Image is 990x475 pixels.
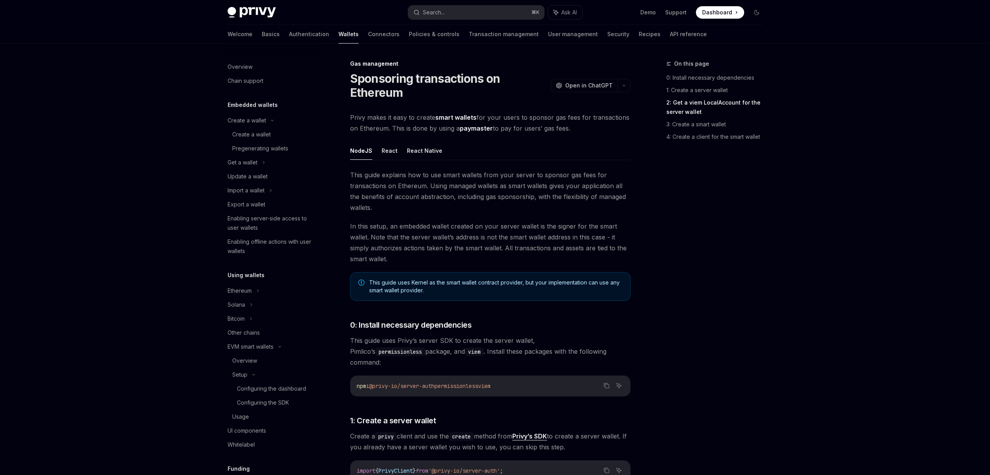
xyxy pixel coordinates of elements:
[228,237,316,256] div: Enabling offline actions with user wallets
[350,60,631,68] div: Gas management
[531,9,540,16] span: ⌘ K
[232,130,271,139] div: Create a wallet
[228,76,263,86] div: Chain support
[221,424,321,438] a: UI components
[500,467,503,474] span: ;
[407,141,442,160] button: React Native
[639,25,661,44] a: Recipes
[228,271,265,280] h5: Using wallets
[350,112,631,134] span: Privy makes it easy to create for your users to sponsor gas fees for transactions on Ethereum. Th...
[640,9,656,16] a: Demo
[232,412,249,421] div: Usage
[551,79,617,92] button: Open in ChatGPT
[221,354,321,368] a: Overview
[221,235,321,258] a: Enabling offline actions with user wallets
[666,131,769,143] a: 4: Create a client for the smart wallet
[232,144,288,153] div: Pregenerating wallets
[358,279,364,286] svg: Note
[607,25,629,44] a: Security
[221,169,321,183] a: Update a wallet
[289,25,329,44] a: Authentication
[228,464,250,473] h5: Funding
[221,141,321,155] a: Pregenerating wallets
[666,118,769,131] a: 3: Create a smart wallet
[350,169,631,213] span: This guide explains how to use smart wallets from your server to sponsor gas fees for transaction...
[228,328,260,337] div: Other chains
[368,25,400,44] a: Connectors
[665,9,687,16] a: Support
[548,25,598,44] a: User management
[375,467,378,474] span: {
[666,84,769,96] a: 1: Create a server wallet
[221,410,321,424] a: Usage
[670,25,707,44] a: API reference
[350,320,472,330] span: 0: Install necessary dependencies
[750,6,763,19] button: Toggle dark mode
[435,382,478,389] span: permissionless
[221,60,321,74] a: Overview
[228,100,278,110] h5: Embedded wallets
[357,382,366,389] span: npm
[416,467,428,474] span: from
[357,467,375,474] span: import
[561,9,577,16] span: Ask AI
[228,214,316,232] div: Enabling server-side access to user wallets
[228,426,266,435] div: UI components
[614,381,624,391] button: Ask AI
[702,9,732,16] span: Dashboard
[460,124,493,133] a: paymaster
[221,211,321,235] a: Enabling server-side access to user wallets
[237,384,306,393] div: Configuring the dashboard
[221,382,321,396] a: Configuring the dashboard
[565,82,613,89] span: Open in ChatGPT
[350,141,372,160] button: NodeJS
[366,382,369,389] span: i
[478,382,491,389] span: viem
[221,127,321,141] a: Create a wallet
[369,382,435,389] span: @privy-io/server-auth
[375,432,397,441] code: privy
[428,467,500,474] span: '@privy-io/server-auth'
[228,300,245,309] div: Solana
[221,326,321,340] a: Other chains
[232,356,257,365] div: Overview
[413,467,416,474] span: }
[350,431,631,452] span: Create a client and use the method from to create a server wallet. If you already have a server w...
[228,286,252,295] div: Ethereum
[228,186,265,195] div: Import a wallet
[469,25,539,44] a: Transaction management
[666,96,769,118] a: 2: Get a viem LocalAccount for the server wallet
[601,381,612,391] button: Copy the contents from the code block
[666,72,769,84] a: 0: Install necessary dependencies
[696,6,744,19] a: Dashboard
[221,438,321,452] a: Whitelabel
[382,141,398,160] button: React
[350,335,631,368] span: This guide uses Privy’s server SDK to create the server wallet, Pimlico’s package, and . Install ...
[232,370,247,379] div: Setup
[228,342,273,351] div: EVM smart wallets
[228,172,268,181] div: Update a wallet
[465,348,484,356] code: viem
[435,114,477,121] strong: smart wallets
[338,25,359,44] a: Wallets
[228,440,255,449] div: Whitelabel
[221,396,321,410] a: Configuring the SDK
[350,221,631,264] span: In this setup, an embedded wallet created on your server wallet is the signer for the smart walle...
[228,314,245,323] div: Bitcoin
[408,5,544,19] button: Search...⌘K
[228,116,266,125] div: Create a wallet
[228,25,252,44] a: Welcome
[423,8,445,17] div: Search...
[221,197,321,211] a: Export a wallet
[378,467,413,474] span: PrivyClient
[350,72,548,100] h1: Sponsoring transactions on Ethereum
[228,158,258,167] div: Get a wallet
[228,7,276,18] img: dark logo
[548,5,582,19] button: Ask AI
[262,25,280,44] a: Basics
[228,200,265,209] div: Export a wallet
[512,432,547,440] a: Privy’s SDK
[369,279,622,294] span: This guide uses Kernel as the smart wallet contract provider, but your implementation can use any...
[221,74,321,88] a: Chain support
[409,25,459,44] a: Policies & controls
